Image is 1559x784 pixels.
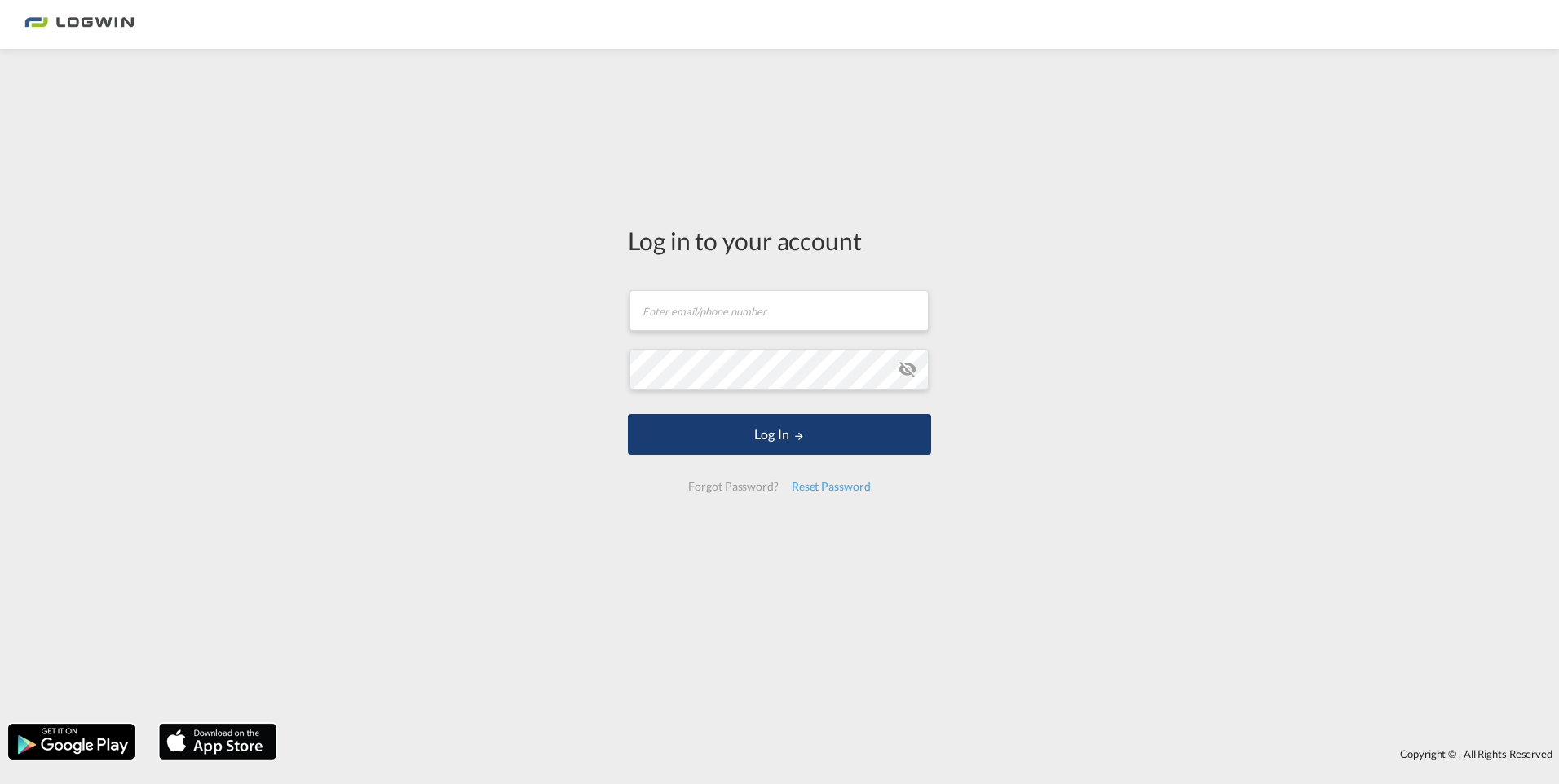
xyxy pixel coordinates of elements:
md-icon: icon-eye-off [898,359,917,379]
img: apple.png [157,722,278,761]
div: Log in to your account [628,223,931,258]
div: Copyright © . All Rights Reserved [285,740,1559,768]
img: google.png [7,722,136,761]
input: Enter email/phone number [629,290,929,331]
button: LOGIN [628,414,931,455]
div: Reset Password [785,472,877,501]
div: Forgot Password? [682,472,784,501]
img: bc73a0e0d8c111efacd525e4c8ad7d32.png [24,7,135,43]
